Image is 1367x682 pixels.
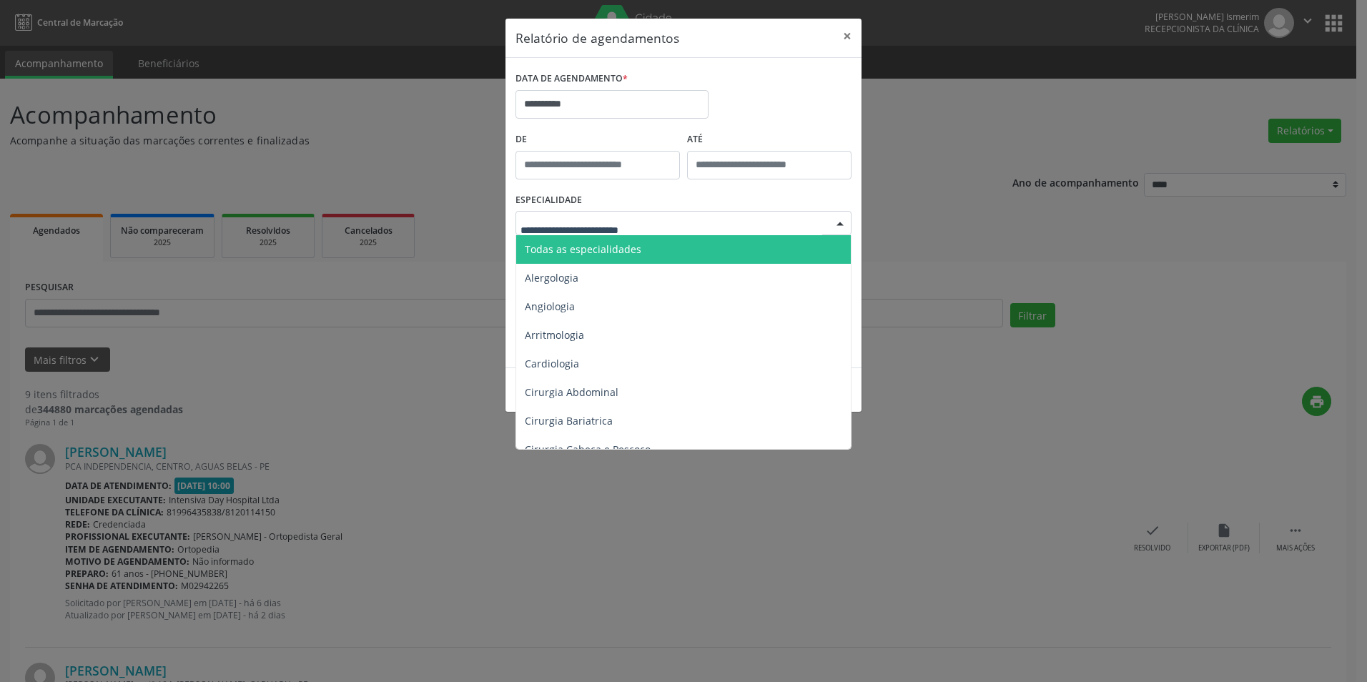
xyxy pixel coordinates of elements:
[525,271,578,285] span: Alergologia
[525,242,641,256] span: Todas as especialidades
[515,189,582,212] label: ESPECIALIDADE
[687,129,852,151] label: ATÉ
[525,357,579,370] span: Cardiologia
[515,29,679,47] h5: Relatório de agendamentos
[515,129,680,151] label: De
[525,328,584,342] span: Arritmologia
[515,68,628,90] label: DATA DE AGENDAMENTO
[833,19,862,54] button: Close
[525,443,651,456] span: Cirurgia Cabeça e Pescoço
[525,300,575,313] span: Angiologia
[525,414,613,428] span: Cirurgia Bariatrica
[525,385,618,399] span: Cirurgia Abdominal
